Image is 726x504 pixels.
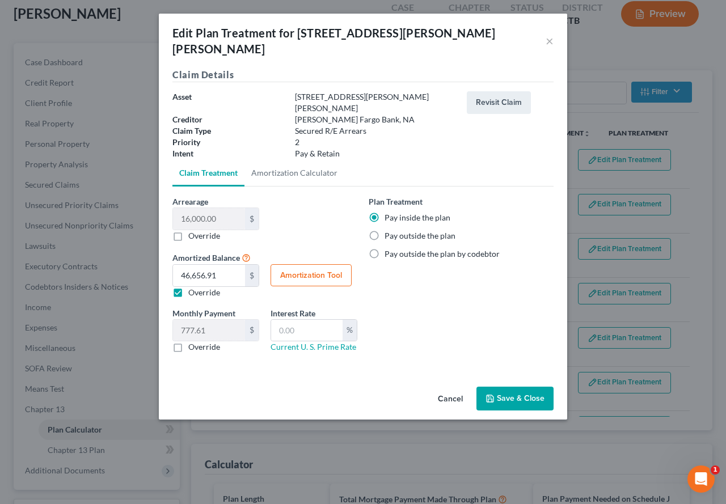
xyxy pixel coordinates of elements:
label: Pay outside the plan [385,230,455,242]
a: Amortization Calculator [244,159,344,187]
button: Emoji picker [18,371,27,380]
div: [STREET_ADDRESS][PERSON_NAME][PERSON_NAME] [289,91,461,114]
div: Priority [167,137,289,148]
input: 0.00 [173,265,245,286]
input: 0.00 [173,320,245,341]
div: % [343,320,357,341]
div: $ [245,320,259,341]
label: Override [188,341,220,353]
h1: [PERSON_NAME] [55,6,129,14]
label: Override [188,287,220,298]
span: Amortized Balance [172,253,240,262]
button: × [546,34,554,48]
img: Profile image for Katie [32,6,50,24]
label: Plan Treatment [369,196,423,207]
button: Start recording [72,371,81,380]
button: Revisit Claim [467,91,531,114]
button: Upload attachment [54,371,63,380]
span: 1 [711,465,720,475]
div: [PERSON_NAME] Fargo Bank, NA [289,114,461,125]
label: Interest Rate [271,307,315,319]
iframe: Intercom live chat [687,465,715,493]
div: $ [245,208,259,230]
div: Edit Plan Treatment for [STREET_ADDRESS][PERSON_NAME][PERSON_NAME] [172,25,546,57]
a: Claim Treatment [172,159,244,187]
div: Katie says… [9,89,218,233]
button: Cancel [429,388,472,410]
div: The court has added a new Credit Counseling Field that we need to update upon filing. Please remo... [18,124,177,201]
label: Arrearage [172,196,208,207]
div: Secured R/E Arrears [289,125,461,137]
button: go back [7,5,29,26]
label: Pay inside the plan [385,212,450,223]
input: 0.00 [271,320,343,341]
label: Pay outside the plan by codebtor [385,248,500,260]
input: 0.00 [173,208,245,230]
b: 🚨ATTN: [GEOGRAPHIC_DATA] of [US_STATE] [18,96,162,117]
div: Claim Type [167,125,289,137]
button: Send a message… [195,367,213,385]
a: Current U. S. Prime Rate [271,342,356,351]
label: Monthly Payment [172,307,235,319]
div: Intent [167,148,289,159]
div: Pay & Retain [289,148,461,159]
p: Active 1h ago [55,14,105,26]
div: Close [199,5,220,25]
button: Home [178,5,199,26]
textarea: Message… [10,348,217,367]
label: Override [188,230,220,242]
div: [PERSON_NAME] • 34m ago [18,210,114,217]
button: Save & Close [476,387,554,410]
button: Amortization Tool [271,264,352,287]
div: Creditor [167,114,289,125]
h5: Claim Details [172,68,554,82]
button: Gif picker [36,371,45,380]
div: $ [245,265,259,286]
div: 🚨ATTN: [GEOGRAPHIC_DATA] of [US_STATE]The court has added a new Credit Counseling Field that we n... [9,89,186,208]
div: Asset [167,91,289,114]
div: 2 [289,137,461,148]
